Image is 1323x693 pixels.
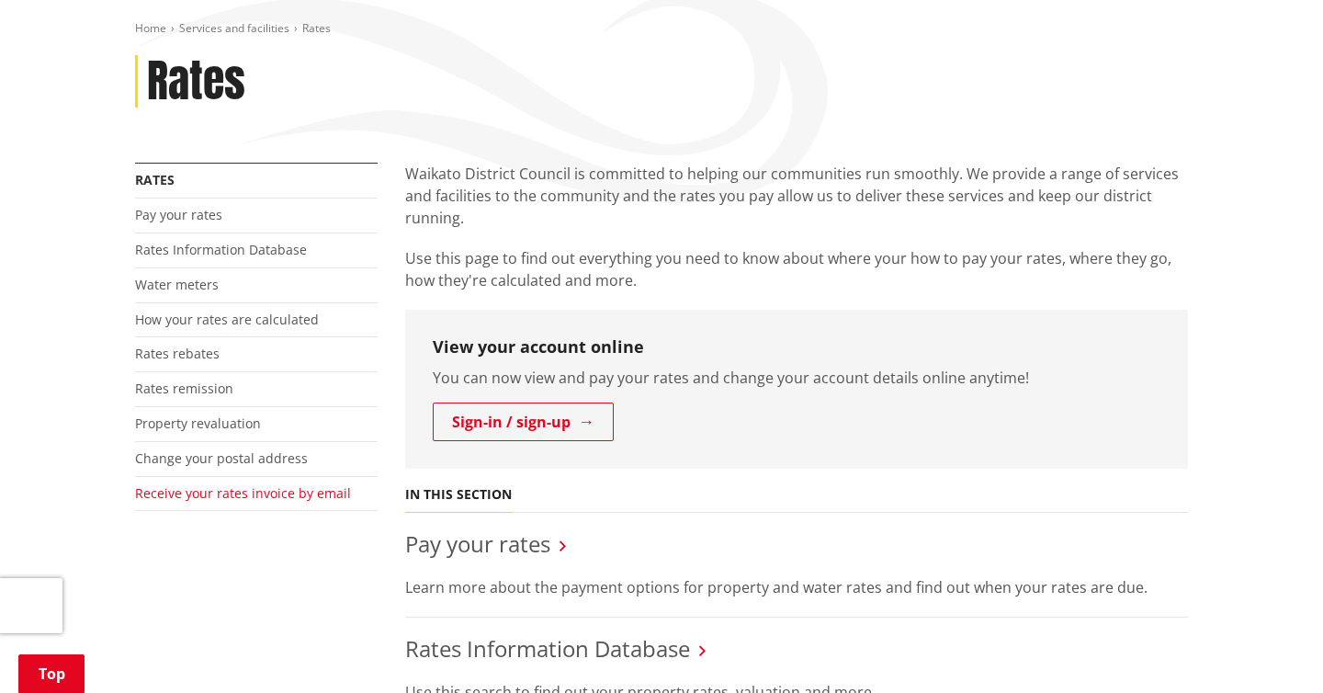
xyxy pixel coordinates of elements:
nav: breadcrumb [135,21,1188,37]
p: Use this page to find out everything you need to know about where your how to pay your rates, whe... [405,247,1188,291]
a: Sign-in / sign-up [433,403,614,441]
a: Services and facilities [179,20,289,36]
a: Water meters [135,276,219,293]
a: Receive your rates invoice by email [135,484,351,502]
a: Pay your rates [405,528,550,559]
p: You can now view and pay your rates and change your account details online anytime! [433,367,1160,389]
a: Rates rebates [135,345,220,362]
a: Rates [135,171,175,188]
a: Change your postal address [135,449,308,467]
a: Property revaluation [135,415,261,432]
iframe: Messenger Launcher [1238,616,1305,682]
h1: Rates [147,55,245,108]
a: Home [135,20,166,36]
a: Top [18,654,85,693]
a: Pay your rates [135,206,222,223]
h5: In this section [405,487,512,503]
span: Rates [302,20,331,36]
a: How your rates are calculated [135,311,319,328]
a: Rates Information Database [405,633,690,664]
a: Rates remission [135,380,233,397]
h3: View your account online [433,337,1160,358]
p: Waikato District Council is committed to helping our communities run smoothly. We provide a range... [405,163,1188,229]
p: Learn more about the payment options for property and water rates and find out when your rates ar... [405,576,1188,598]
a: Rates Information Database [135,241,307,258]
